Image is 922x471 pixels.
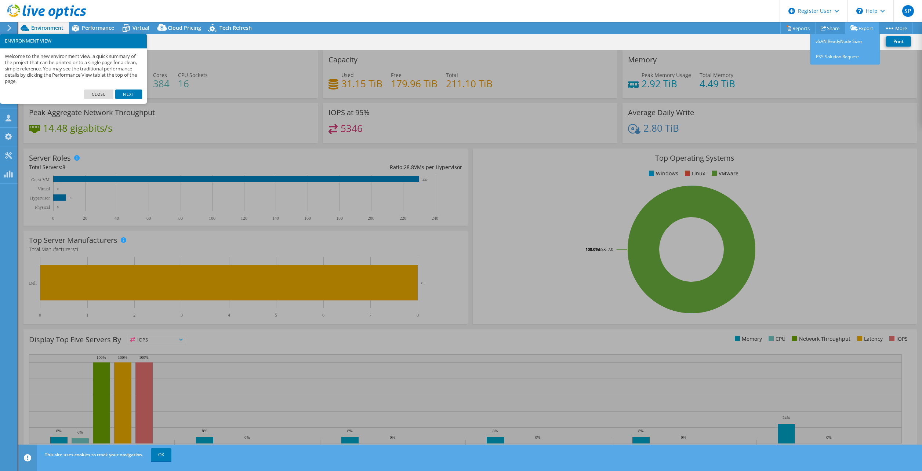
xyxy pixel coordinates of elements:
[879,22,913,34] a: More
[845,22,879,34] a: Export
[815,22,845,34] a: Share
[219,24,252,31] span: Tech Refresh
[886,36,911,47] a: Print
[856,8,863,14] svg: \n
[45,452,143,458] span: This site uses cookies to track your navigation.
[82,24,114,31] span: Performance
[168,24,201,31] span: Cloud Pricing
[84,90,114,99] a: Close
[810,49,880,65] a: PSS Solution Request
[133,24,149,31] span: Virtual
[780,22,816,34] a: Reports
[31,24,63,31] span: Environment
[115,90,142,99] a: Next
[5,39,142,43] h3: ENVIRONMENT VIEW
[902,5,914,17] span: SP
[128,335,186,344] span: IOPS
[810,34,880,49] a: vSAN ReadyNode Sizer
[5,53,142,85] p: Welcome to the new environment view, a quick summary of the project that can be printed onto a si...
[151,448,171,461] a: OK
